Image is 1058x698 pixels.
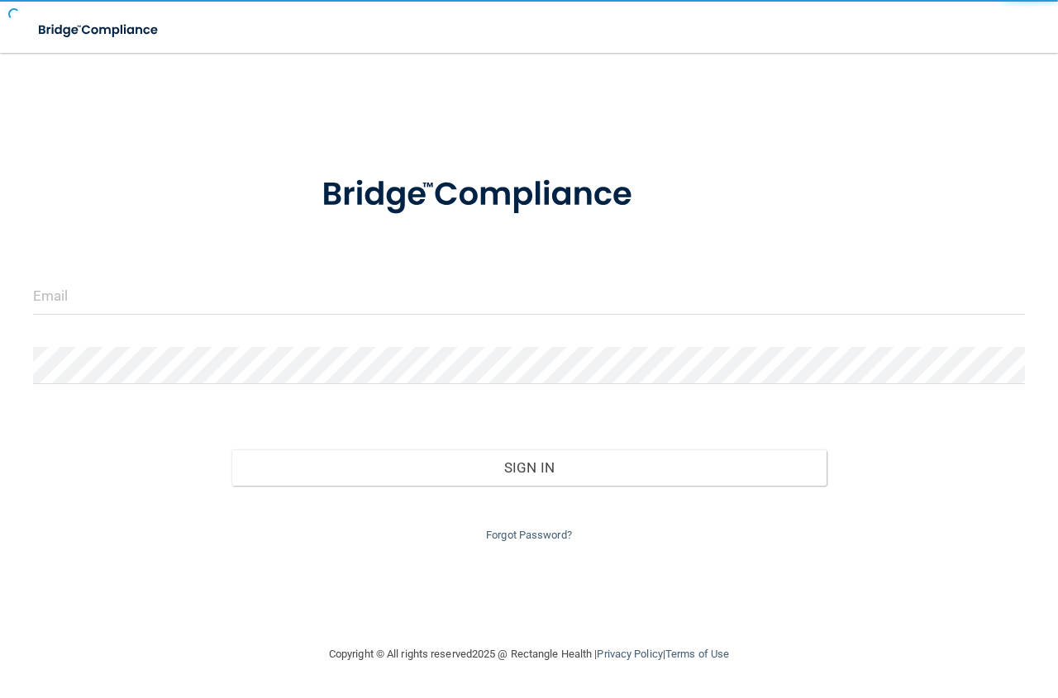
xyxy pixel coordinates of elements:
button: Sign In [231,449,827,486]
input: Email [33,278,1025,315]
a: Forgot Password? [486,529,572,541]
div: Copyright © All rights reserved 2025 @ Rectangle Health | | [227,628,831,681]
a: Terms of Use [665,648,729,660]
img: bridge_compliance_login_screen.278c3ca4.svg [288,152,673,238]
a: Privacy Policy [597,648,662,660]
img: bridge_compliance_login_screen.278c3ca4.svg [25,13,174,47]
